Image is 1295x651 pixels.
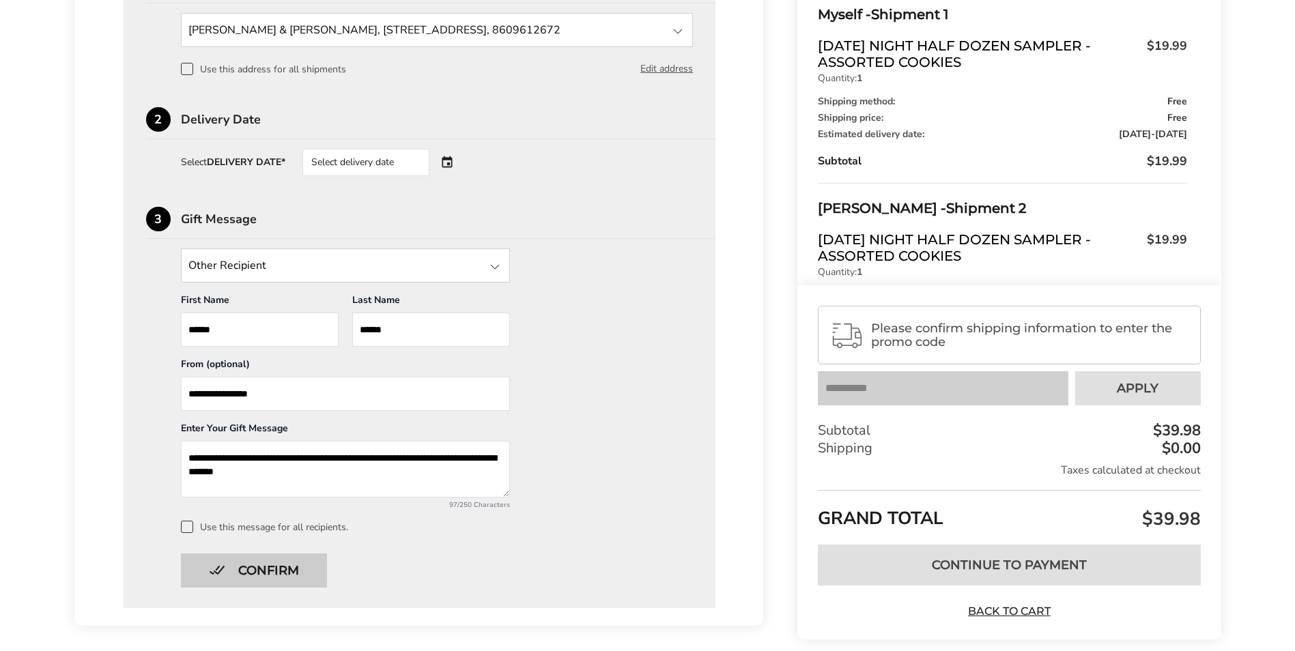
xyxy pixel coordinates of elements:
div: First Name [181,293,339,313]
a: [DATE] Night Half Dozen Sampler - Assorted Cookies$19.99 [818,231,1186,264]
div: Estimated delivery date: [818,130,1186,139]
input: From [181,377,510,411]
input: First Name [181,313,339,347]
span: $19.99 [1140,231,1187,261]
div: Subtotal [818,153,1186,169]
span: [DATE] Night Half Dozen Sampler - Assorted Cookies [818,231,1139,264]
div: Shipping price: [818,113,1186,123]
div: Subtotal [818,422,1200,440]
div: Shipping method: [818,97,1186,106]
input: State [181,13,694,47]
span: Apply [1117,383,1158,395]
p: Quantity: [818,267,1186,277]
span: [DATE] [1119,128,1151,141]
textarea: Add a message [181,441,510,497]
button: Continue to Payment [818,545,1200,585]
div: GRAND TOTAL [818,491,1200,535]
strong: DELIVERY DATE* [207,156,285,169]
div: Enter Your Gift Message [181,422,510,441]
div: Last Name [352,293,510,313]
span: Please confirm shipping information to enter the promo code [871,322,1188,349]
button: Confirm button [181,553,327,588]
div: Shipment 1 [818,3,1186,26]
input: State [181,248,510,283]
p: Quantity: [818,74,1186,83]
div: Delivery Date [181,113,716,126]
div: $0.00 [1158,442,1201,457]
span: Myself - [818,6,871,23]
a: Back to Cart [961,604,1057,619]
button: Edit address [640,61,693,76]
div: Shipping [818,440,1200,458]
div: Select [181,158,285,167]
label: Use this message for all recipients. [181,521,694,533]
a: [DATE] Night Half Dozen Sampler - Assorted Cookies$19.99 [818,38,1186,70]
input: Last Name [352,313,510,347]
button: Apply [1075,372,1201,406]
strong: 1 [857,72,862,85]
span: - [1119,130,1187,139]
div: 97/250 Characters [181,500,510,510]
div: Shipment 2 [818,197,1186,220]
strong: 1 [857,265,862,278]
span: $19.99 [1140,38,1187,67]
div: From (optional) [181,358,510,377]
div: 2 [146,107,171,132]
span: $19.99 [1147,153,1187,169]
span: Free [1167,113,1187,123]
span: [DATE] [1155,128,1187,141]
span: [DATE] Night Half Dozen Sampler - Assorted Cookies [818,38,1139,70]
label: Use this address for all shipments [181,63,346,75]
span: $39.98 [1139,507,1201,531]
div: 3 [146,207,171,231]
span: [PERSON_NAME] - [818,200,946,216]
div: Taxes calculated at checkout [818,463,1200,478]
div: Select delivery date [302,149,429,176]
span: Free [1167,97,1187,106]
div: $39.98 [1150,424,1201,439]
div: Gift Message [181,213,716,225]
